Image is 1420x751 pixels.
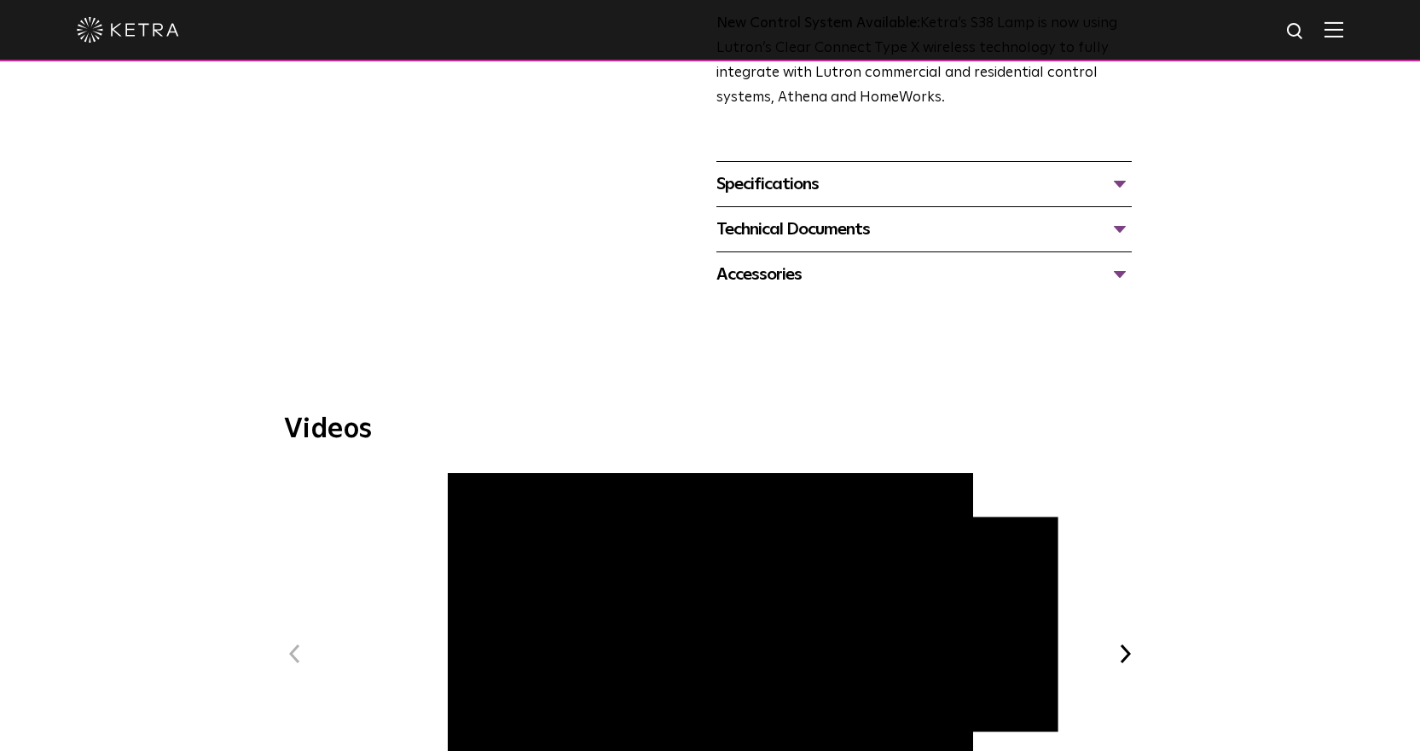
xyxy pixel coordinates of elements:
h3: Videos [284,416,1137,443]
img: Hamburger%20Nav.svg [1324,21,1343,38]
img: search icon [1285,21,1307,43]
div: Accessories [716,261,1132,288]
div: Technical Documents [716,216,1132,243]
div: Specifications [716,170,1132,198]
img: ketra-logo-2019-white [77,17,179,43]
button: Previous [284,643,306,665]
button: Next [1115,643,1137,665]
